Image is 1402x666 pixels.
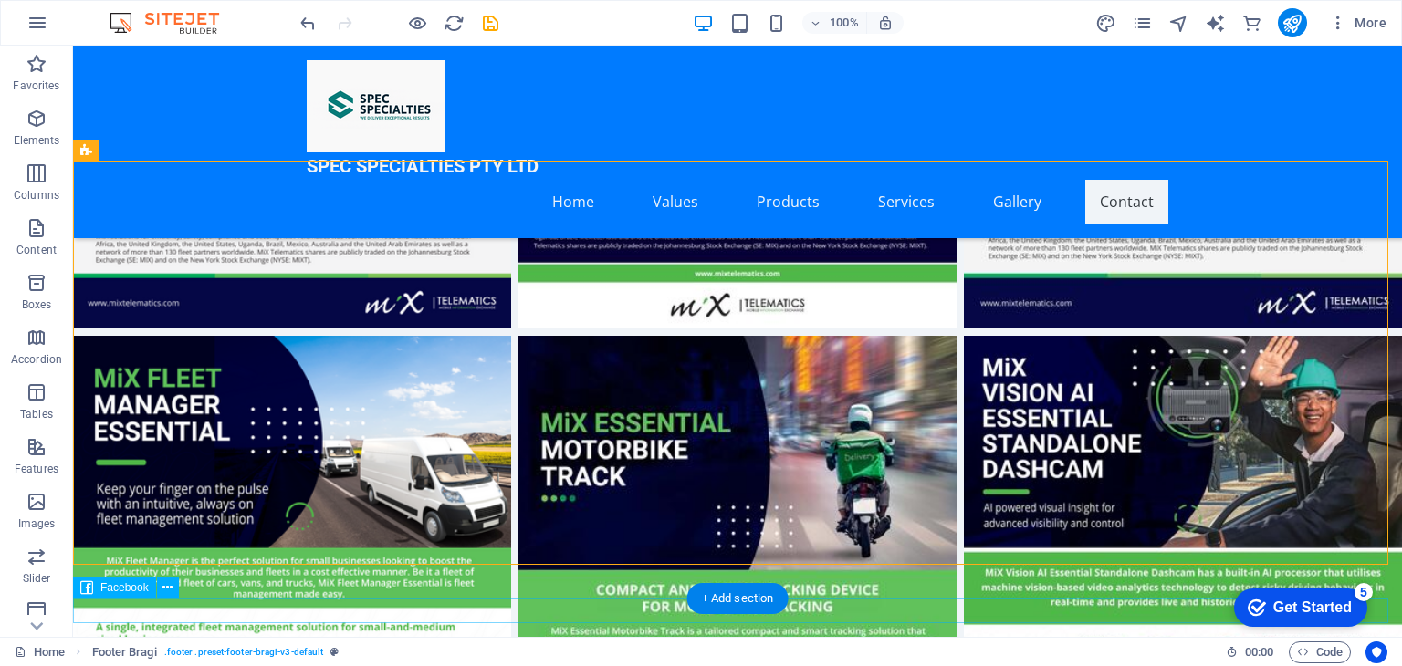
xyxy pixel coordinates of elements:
[1132,13,1153,34] i: Pages (Ctrl+Alt+S)
[15,462,58,476] p: Features
[1205,13,1226,34] i: AI Writer
[1241,12,1263,34] button: commerce
[14,188,59,203] p: Columns
[23,571,51,586] p: Slider
[330,647,339,657] i: This element is a customizable preset
[1278,8,1307,37] button: publish
[1168,12,1190,34] button: navigator
[1322,8,1394,37] button: More
[135,4,153,22] div: 5
[479,12,501,34] button: save
[1132,12,1154,34] button: pages
[11,352,62,367] p: Accordion
[1095,12,1117,34] button: design
[687,583,789,614] div: + Add section
[1205,12,1227,34] button: text_generator
[1282,13,1303,34] i: Publish
[802,12,867,34] button: 100%
[1168,13,1189,34] i: Navigator
[1289,641,1351,663] button: Code
[444,13,465,34] i: Reload page
[298,13,319,34] i: Undo: Change image width (Ctrl+Z)
[480,13,501,34] i: Save (Ctrl+S)
[830,12,859,34] h6: 100%
[1297,641,1343,663] span: Code
[1258,645,1261,659] span: :
[14,133,60,148] p: Elements
[1226,641,1274,663] h6: Session time
[16,243,57,257] p: Content
[1365,641,1387,663] button: Usercentrics
[1241,13,1262,34] i: Commerce
[443,12,465,34] button: reload
[22,297,52,312] p: Boxes
[15,641,65,663] a: Click to cancel selection. Double-click to open Pages
[877,15,894,31] i: On resize automatically adjust zoom level to fit chosen device.
[20,407,53,421] p: Tables
[105,12,242,34] img: Editor Logo
[92,641,157,663] span: Click to select. Double-click to edit
[92,641,340,663] nav: breadcrumb
[164,641,324,663] span: . footer .preset-footer-bragi-v3-default
[297,12,319,34] button: undo
[54,20,132,36] div: Get Started
[15,9,148,47] div: Get Started 5 items remaining, 0% complete
[18,516,56,531] p: Images
[1095,13,1116,34] i: Design (Ctrl+Alt+Y)
[1329,14,1386,32] span: More
[1245,641,1273,663] span: 00 00
[13,78,59,93] p: Favorites
[100,582,149,593] span: Facebook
